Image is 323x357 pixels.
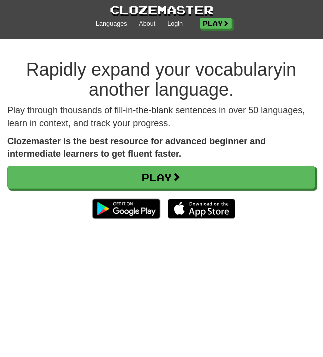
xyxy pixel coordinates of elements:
a: Play [7,166,315,189]
strong: Clozemaster is the best resource for advanced beginner and intermediate learners to get fluent fa... [7,136,266,159]
a: About [139,20,155,29]
a: Login [167,20,183,29]
a: Clozemaster [110,2,213,18]
a: Play [200,18,232,29]
a: Languages [96,20,127,29]
img: Get it on Google Play [87,194,165,224]
p: Play through thousands of fill-in-the-blank sentences in over 50 languages, learn in context, and... [7,104,315,130]
img: Download_on_the_App_Store_Badge_US-UK_135x40-25178aeef6eb6b83b96f5f2d004eda3bffbb37122de64afbaef7... [168,199,235,219]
